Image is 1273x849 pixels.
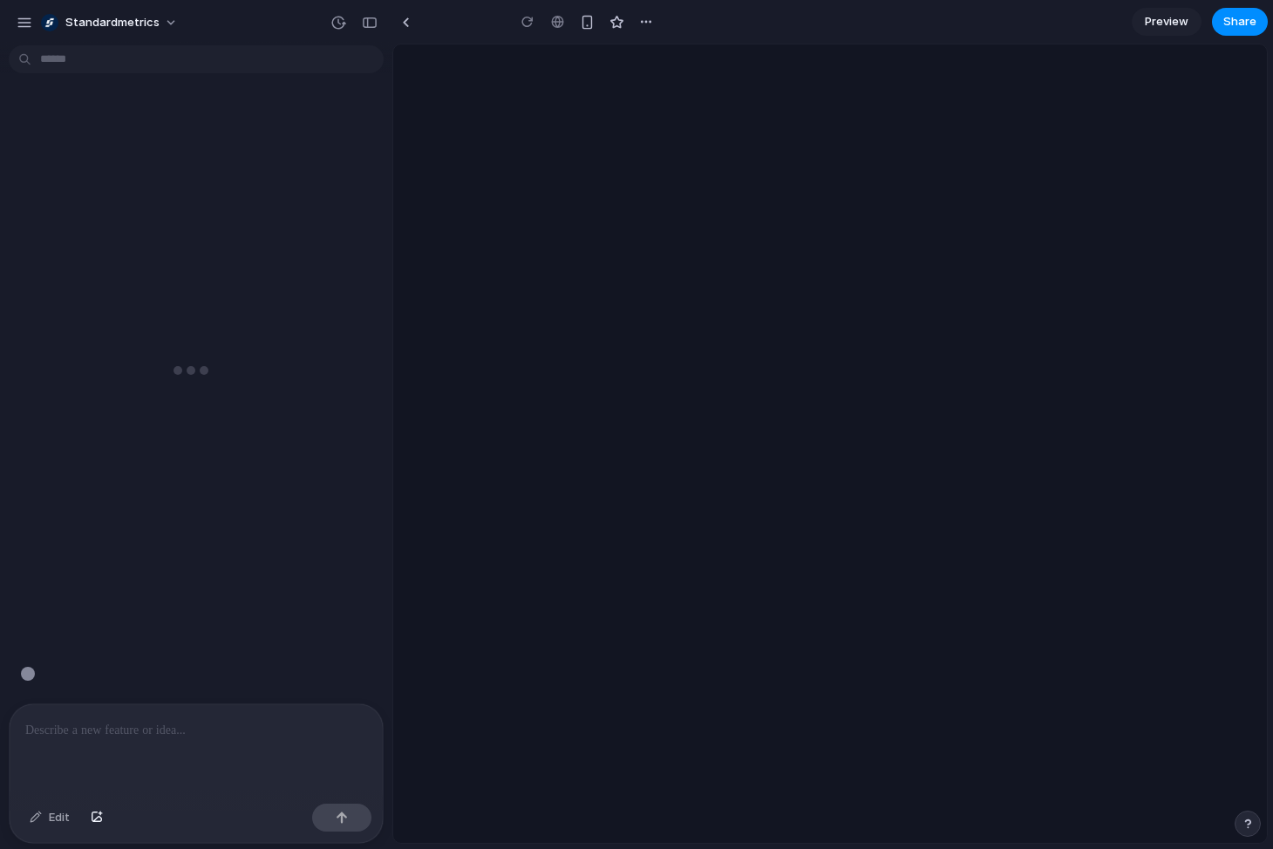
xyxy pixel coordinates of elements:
[1212,8,1268,36] button: Share
[65,14,160,31] span: standardmetrics
[34,9,187,37] button: standardmetrics
[1145,13,1188,31] span: Preview
[1132,8,1202,36] a: Preview
[1223,13,1256,31] span: Share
